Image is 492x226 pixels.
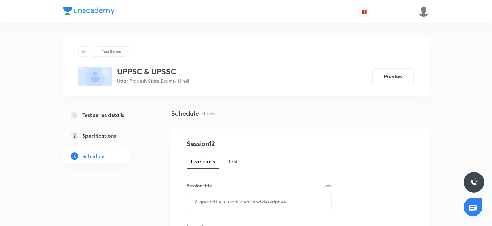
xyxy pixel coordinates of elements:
[71,111,78,119] p: 1
[202,110,216,117] p: • 11 tests
[361,9,367,14] img: avatar
[63,7,115,15] img: Company Logo
[63,109,151,122] a: 1Test series details
[372,68,414,84] button: Preview
[171,109,199,118] h4: Schedule
[325,184,332,187] p: 0/99
[117,67,189,76] h3: UPPSC & UPSSC
[418,6,429,17] img: Green Vr
[187,182,212,189] h6: Session title
[470,178,478,186] img: ttu
[63,129,151,142] a: 2Specifications
[82,132,116,140] h5: Specifications
[82,111,124,119] h5: Test series details
[359,6,369,17] button: avatar
[63,7,115,16] a: Company Logo
[102,49,121,54] p: Test Series
[71,152,78,160] p: 3
[71,132,78,140] p: 2
[187,193,331,210] input: A great title is short, clear and descriptive
[191,158,215,165] span: Live class
[187,139,304,149] h4: Session 12
[228,158,238,165] span: Test
[82,152,104,160] h5: Schedule
[117,77,189,84] p: Uttar Pradesh State Exams • Hindi
[78,67,112,86] img: fallback-thumbnail.png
